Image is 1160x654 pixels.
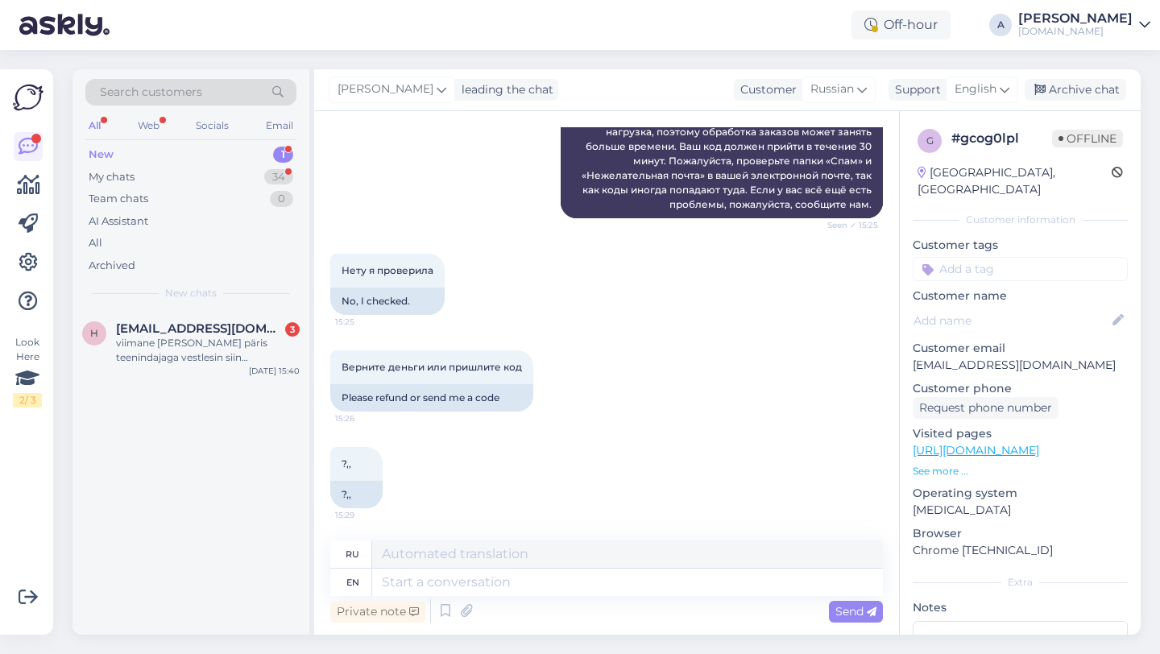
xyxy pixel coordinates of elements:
div: [GEOGRAPHIC_DATA], [GEOGRAPHIC_DATA] [918,164,1112,198]
p: Customer phone [913,380,1128,397]
div: AI Assistant [89,213,148,230]
div: 34 [264,169,293,185]
span: Offline [1052,130,1123,147]
div: Private note [330,601,425,623]
p: [EMAIL_ADDRESS][DOMAIN_NAME] [913,357,1128,374]
div: A [989,14,1012,36]
div: All [85,115,104,136]
span: 15:26 [335,412,396,424]
p: Customer name [913,288,1128,304]
span: h [90,327,98,339]
div: [DOMAIN_NAME] [1018,25,1133,38]
div: Customer information [913,213,1128,227]
p: Chrome [TECHNICAL_ID] [913,542,1128,559]
div: Request phone number [913,397,1058,419]
p: Operating system [913,485,1128,502]
a: [PERSON_NAME][DOMAIN_NAME] [1018,12,1150,38]
div: 2 / 3 [13,393,42,408]
span: Search customers [100,84,202,101]
span: ?,, [342,457,351,470]
div: Team chats [89,191,148,207]
span: New chats [165,286,217,300]
span: English [955,81,996,98]
span: Russian [810,81,854,98]
p: Browser [913,525,1128,542]
span: 15:25 [335,316,396,328]
div: Customer [734,81,797,98]
div: [PERSON_NAME] [1018,12,1133,25]
input: Add name [913,312,1109,329]
p: [MEDICAL_DATA] [913,502,1128,519]
div: 3 [285,322,300,337]
div: No, I checked. [330,288,445,315]
div: Extra [913,575,1128,590]
div: Support [889,81,941,98]
div: 0 [270,191,293,207]
img: Askly Logo [13,82,43,113]
a: [URL][DOMAIN_NAME] [913,443,1039,457]
div: Email [263,115,296,136]
p: Customer tags [913,237,1128,254]
div: Web [135,115,163,136]
span: Seen ✓ 15:25 [818,219,878,231]
div: Off-hour [851,10,951,39]
div: Приносим извинения за задержку. У нас большая нагрузка, поэтому обработка заказов может занять бо... [561,104,883,218]
div: viimane [PERSON_NAME] päris teenindajaga vestlesin siin [PERSON_NAME] et saan oma raha tagasi [116,336,300,365]
span: [PERSON_NAME] [338,81,433,98]
div: New [89,147,114,163]
div: ?,, [330,481,383,508]
p: Visited pages [913,425,1128,442]
input: Add a tag [913,257,1128,281]
span: Нету я проверила [342,264,433,276]
p: See more ... [913,464,1128,478]
div: [DATE] 15:40 [249,365,300,377]
span: Верните деньги или пришлите код [342,361,522,373]
div: ru [346,540,359,568]
span: hdsehan@gmail.com [116,321,284,336]
div: My chats [89,169,135,185]
div: Archive chat [1025,79,1126,101]
div: en [346,569,359,596]
div: All [89,235,102,251]
div: Look Here [13,335,42,408]
div: Archived [89,258,135,274]
div: Socials [193,115,232,136]
p: Customer email [913,340,1128,357]
div: # gcog0lpl [951,129,1052,148]
span: 15:29 [335,509,396,521]
span: Send [835,604,876,619]
div: Please refund or send me a code [330,384,533,412]
p: Notes [913,599,1128,616]
div: leading the chat [455,81,553,98]
span: g [926,135,934,147]
div: 1 [273,147,293,163]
